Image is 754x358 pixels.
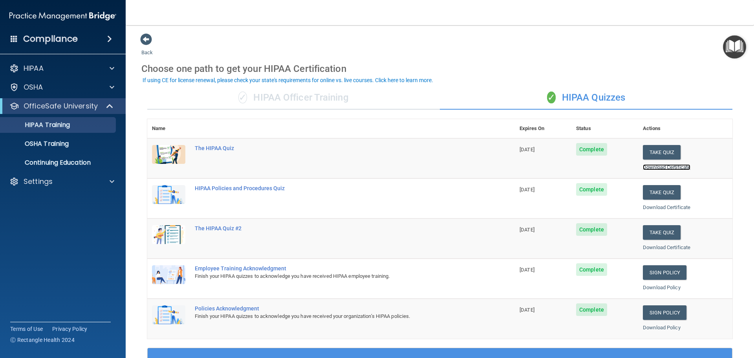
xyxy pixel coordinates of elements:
[440,86,732,110] div: HIPAA Quizzes
[643,145,681,160] button: Take Quiz
[10,336,75,344] span: Ⓒ Rectangle Health 2024
[638,119,732,138] th: Actions
[576,223,607,236] span: Complete
[195,225,476,231] div: The HIPAA Quiz #2
[571,119,638,138] th: Status
[9,83,114,92] a: OSHA
[723,35,746,59] button: Open Resource Center
[643,244,690,250] a: Download Certificate
[141,76,434,84] button: If using CE for license renewal, please check your state's requirements for online vs. live cours...
[24,101,98,111] p: OfficeSafe University
[195,272,476,281] div: Finish your HIPAA quizzes to acknowledge you have received HIPAA employee training.
[5,140,69,148] p: OSHA Training
[141,57,738,80] div: Choose one path to get your HIPAA Certification
[9,64,114,73] a: HIPAA
[643,265,686,280] a: Sign Policy
[576,263,607,276] span: Complete
[643,164,690,170] a: Download Certificate
[9,101,114,111] a: OfficeSafe University
[520,147,534,152] span: [DATE]
[195,265,476,272] div: Employee Training Acknowledgment
[24,83,43,92] p: OSHA
[576,183,607,196] span: Complete
[52,325,88,333] a: Privacy Policy
[24,64,44,73] p: HIPAA
[643,325,681,330] a: Download Policy
[520,307,534,313] span: [DATE]
[520,227,534,233] span: [DATE]
[195,185,476,191] div: HIPAA Policies and Procedures Quiz
[9,8,116,24] img: PMB logo
[576,303,607,316] span: Complete
[576,143,607,156] span: Complete
[520,267,534,273] span: [DATE]
[520,187,534,193] span: [DATE]
[5,159,112,167] p: Continuing Education
[643,285,681,290] a: Download Policy
[23,33,78,44] h4: Compliance
[5,121,70,129] p: HIPAA Training
[141,40,153,55] a: Back
[547,92,556,103] span: ✓
[195,145,476,151] div: The HIPAA Quiz
[238,92,247,103] span: ✓
[643,204,690,210] a: Download Certificate
[195,312,476,321] div: Finish your HIPAA quizzes to acknowledge you have received your organization’s HIPAA policies.
[643,185,681,200] button: Take Quiz
[515,119,571,138] th: Expires On
[143,77,433,83] div: If using CE for license renewal, please check your state's requirements for online vs. live cours...
[643,225,681,240] button: Take Quiz
[643,305,686,320] a: Sign Policy
[9,177,114,186] a: Settings
[147,86,440,110] div: HIPAA Officer Training
[10,325,43,333] a: Terms of Use
[24,177,53,186] p: Settings
[195,305,476,312] div: Policies Acknowledgment
[147,119,190,138] th: Name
